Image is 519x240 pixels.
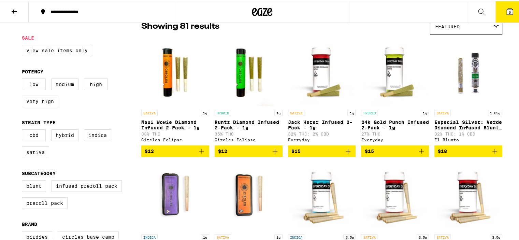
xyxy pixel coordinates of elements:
label: Sativa [22,145,49,157]
div: Circles Eclipse [141,137,209,141]
img: Circles Eclipse - Gumbo Diamond Infused 5-Pack - 3.5g [141,161,209,230]
p: 1g [201,233,209,239]
div: Circles Eclipse [215,137,283,141]
button: Add to bag [434,144,502,156]
a: Open page for Jack Herer Infused 2-Pack - 1g from Everyday [288,37,356,144]
p: 1g [274,109,283,115]
p: Runtz Diamond Infused 2-Pack - 1g [215,118,283,129]
legend: Strain Type [22,119,56,124]
p: HYBRID [215,109,231,115]
button: Add to bag [288,144,356,156]
button: Add to bag [215,144,283,156]
a: Open page for 24k Gold Punch Infused 2-Pack - 1g from Everyday [361,37,429,144]
a: Open page for Especial Silver: Verde Diamond Infused Blunt - 1.65g from El Blunto [434,37,502,144]
span: $12 [145,147,154,153]
label: Very High [22,95,58,106]
label: CBD [22,128,46,140]
p: 1g [274,233,283,239]
button: Add to bag [361,144,429,156]
span: Featured [435,23,460,28]
p: 1g [201,109,209,115]
p: SATIVA [288,109,304,115]
a: Open page for Maui Wowie Diamond Infused 2-Pack - 1g from Circles Eclipse [141,37,209,144]
a: Open page for Runtz Diamond Infused 2-Pack - 1g from Circles Eclipse [215,37,283,144]
p: SATIVA [434,109,451,115]
legend: Subcategory [22,170,56,175]
p: 24k Gold Punch Infused 2-Pack - 1g [361,118,429,129]
label: Hybrid [51,128,78,140]
label: High [84,77,108,89]
legend: Sale [22,34,34,40]
p: 36% THC [215,131,283,135]
p: Especial Silver: Verde Diamond Infused Blunt - 1.65g [434,118,502,129]
div: Everyday [361,137,429,141]
p: 3.5g [343,233,356,239]
p: HYBRID [361,109,377,115]
div: Everyday [288,137,356,141]
span: 6 [509,9,511,13]
p: 32% THC: 1% CBD [434,131,502,135]
img: Everyday - 24k Gold Punch Infused 2-Pack - 1g [361,37,429,105]
legend: Potency [22,68,43,73]
p: SATIVA [141,109,158,115]
img: Circles Eclipse - Runtz Diamond Infused 2-Pack - 1g [215,37,283,105]
img: El Blunto - Especial Silver: Verde Diamond Infused Blunt - 1.65g [434,37,502,105]
label: Blunt [22,179,46,191]
span: $15 [364,147,374,153]
p: 1g [421,109,429,115]
div: El Blunto [434,137,502,141]
label: Low [22,77,46,89]
p: Jack Herer Infused 2-Pack - 1g [288,118,356,129]
p: 3.5g [417,233,429,239]
label: Preroll Pack [22,196,68,208]
span: $15 [291,147,301,153]
p: Showing 81 results [141,20,219,31]
span: Hi. Need any help? [4,5,49,10]
span: $18 [438,147,447,153]
img: Circles Eclipse - Maui Wowie Diamond Infused 2-Pack - 1g [141,37,209,105]
img: Everyday - Jack Herer Infused 2-Pack - 1g [288,37,356,105]
p: Maui Wowie Diamond Infused 2-Pack - 1g [141,118,209,129]
p: SATIVA [361,233,377,239]
p: 27% THC [361,131,429,135]
legend: Brand [22,221,37,226]
p: INDICA [288,233,304,239]
p: SATIVA [434,233,451,239]
label: View Sale Items Only [22,44,92,55]
label: Indica [84,128,111,140]
p: SATIVA [215,233,231,239]
p: INDICA [141,233,158,239]
p: 3.5g [490,233,502,239]
label: Infused Preroll Pack [52,179,122,191]
img: Everyday - Blackberry Kush 5-Pack - 3.5g [288,161,356,230]
img: Everyday - Super Lemon Haze 5-Pack - 3.5g [434,161,502,230]
p: 33% THC [141,131,209,135]
label: Medium [51,77,78,89]
img: Circles Eclipse - Tropicana Cookies Diamond Infused 5-Pack - 3.5g [215,161,283,230]
button: Add to bag [141,144,209,156]
p: 1g [347,109,356,115]
p: 32% THC: 2% CBD [288,131,356,135]
p: 1.65g [488,109,502,115]
span: $12 [218,147,227,153]
img: Everyday - Acapulco Gold 5-Pack - 3.5g [361,161,429,230]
